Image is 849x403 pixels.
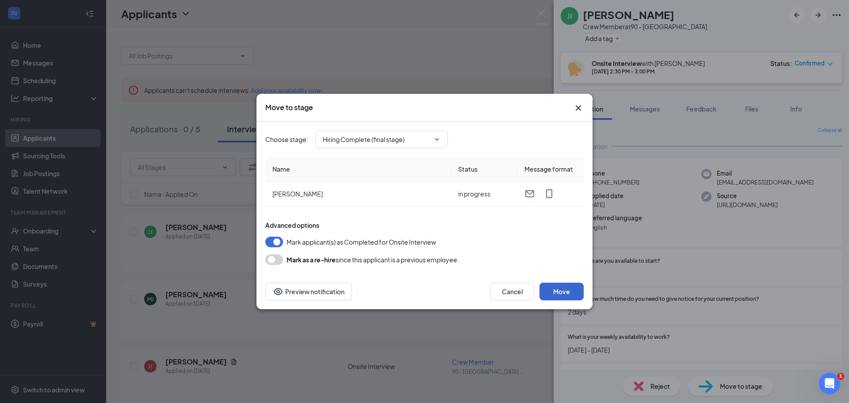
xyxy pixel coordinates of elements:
[517,157,584,181] th: Message format
[272,190,323,198] span: [PERSON_NAME]
[273,286,283,297] svg: Eye
[265,157,451,181] th: Name
[544,188,555,199] svg: MobileSms
[524,188,535,199] svg: Email
[539,283,584,300] button: Move
[287,254,459,265] div: since this applicant is a previous employee.
[265,221,584,230] div: Advanced options
[573,103,584,113] svg: Cross
[837,373,844,380] span: 1
[287,256,336,264] b: Mark as a re-hire
[451,157,517,181] th: Status
[490,283,534,300] button: Cancel
[265,283,352,300] button: Preview notificationEye
[451,181,517,207] td: in progress
[287,237,436,247] span: Mark applicant(s) as Completed for Onsite Interview
[573,103,584,113] button: Close
[433,136,440,143] svg: ChevronDown
[819,373,840,394] iframe: Intercom live chat
[265,134,308,144] span: Choose stage :
[265,103,313,112] h3: Move to stage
